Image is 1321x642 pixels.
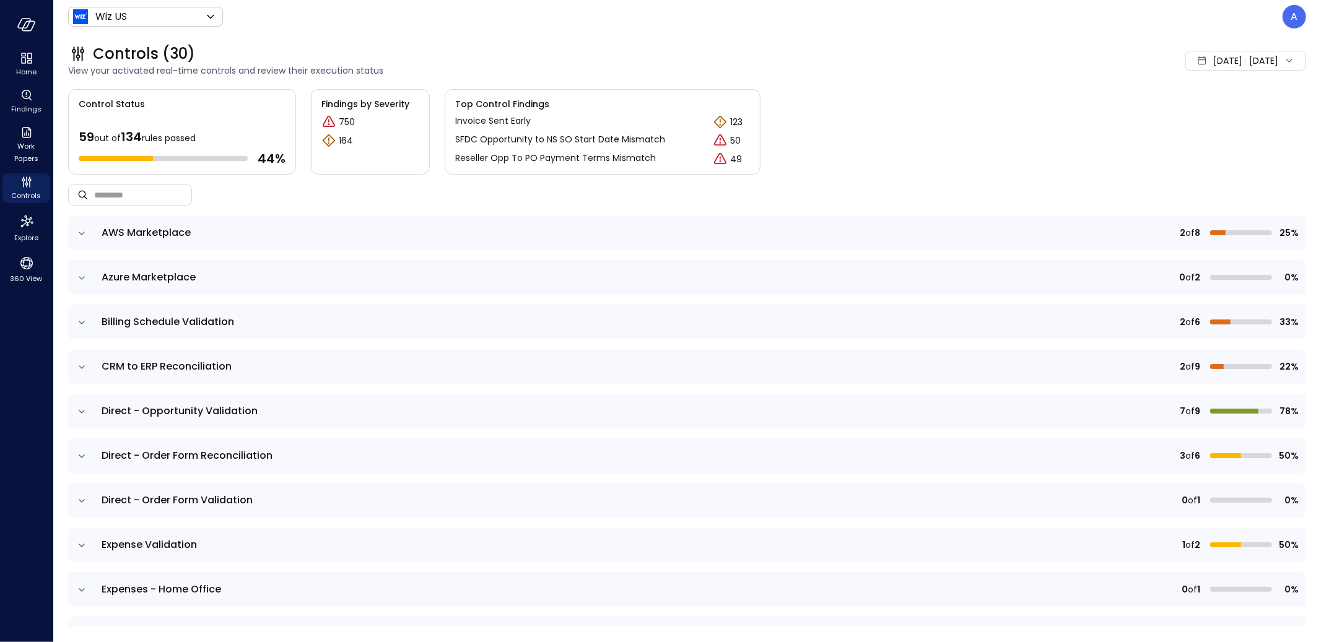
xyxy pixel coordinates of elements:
div: Warning [713,115,728,129]
span: rules passed [142,132,196,144]
span: Expenses - Local Transportation [102,627,264,641]
span: of [1185,271,1195,284]
button: expand row [76,584,88,596]
span: Top Control Findings [455,97,750,111]
span: 360 View [11,272,43,285]
p: 49 [730,153,742,166]
button: expand row [76,361,88,373]
span: Direct - Order Form Validation [102,493,253,507]
span: of [1185,315,1195,329]
button: expand row [76,406,88,418]
span: 1 [1182,538,1185,552]
span: of [1188,493,1197,507]
span: 78% [1277,404,1299,418]
img: Icon [73,9,88,24]
p: 123 [730,116,743,129]
span: 7 [1180,404,1185,418]
button: expand row [76,539,88,552]
span: 3 [1180,449,1185,462]
p: 164 [339,134,353,147]
span: Azure Marketplace [102,270,196,284]
span: View your activated real-time controls and review their execution status [68,64,964,77]
p: A [1291,9,1298,24]
span: of [1185,538,1195,552]
span: 44 % [258,150,286,167]
span: 8 [1195,226,1200,240]
span: 2 [1195,271,1200,284]
span: 9 [1195,404,1200,418]
span: 0% [1277,493,1299,507]
div: Home [2,50,50,79]
span: 25% [1277,226,1299,240]
div: Critical [713,133,728,148]
span: [DATE] [1213,54,1242,67]
span: 50% [1277,538,1299,552]
span: Findings [11,103,41,115]
div: Work Papers [2,124,50,166]
span: Direct - Order Form Reconciliation [102,448,272,462]
div: Critical [321,115,336,129]
span: out of [94,132,121,144]
button: expand row [76,495,88,507]
span: of [1188,583,1197,596]
span: Direct - Opportunity Validation [102,404,258,418]
span: CRM to ERP Reconciliation [102,359,232,373]
p: SFDC Opportunity to NS SO Start Date Mismatch [455,133,665,148]
span: 2 [1180,315,1185,329]
span: Controls (30) [93,44,195,64]
span: Expense Validation [102,537,197,552]
button: expand row [76,227,88,240]
div: Controls [2,173,50,203]
span: 2 [1195,538,1200,552]
span: 33% [1277,315,1299,329]
span: Expenses - Home Office [102,582,221,596]
span: 0 [1182,493,1188,507]
button: expand row [76,450,88,462]
span: Control Status [69,90,145,111]
span: 0 [1182,583,1188,596]
span: Billing Schedule Validation [102,314,234,329]
div: Findings [2,87,50,116]
p: Reseller Opp To PO Payment Terms Mismatch [455,152,656,167]
span: 59 [79,128,94,145]
span: 2 [1180,226,1185,240]
span: 6 [1195,315,1200,329]
span: 50% [1277,449,1299,462]
span: 22% [1277,360,1299,373]
span: 0% [1277,583,1299,596]
span: Controls [12,189,41,202]
span: of [1185,226,1195,240]
span: 134 [121,128,142,145]
p: Wiz US [95,9,127,24]
span: AWS Marketplace [102,225,191,240]
span: 9 [1195,360,1200,373]
span: 1 [1197,493,1200,507]
div: Assaf [1283,5,1306,28]
span: Work Papers [7,140,45,165]
div: Critical [713,152,728,167]
div: 360 View [2,253,50,286]
span: Findings by Severity [321,97,419,111]
span: 6 [1195,449,1200,462]
p: Invoice Sent Early [455,115,531,129]
span: of [1185,404,1195,418]
p: 750 [339,116,355,129]
button: expand row [76,316,88,329]
button: expand row [76,272,88,284]
span: 2 [1180,360,1185,373]
div: Warning [321,133,336,148]
span: 0% [1277,271,1299,284]
p: 50 [730,134,741,147]
span: Home [16,66,37,78]
span: 0 [1179,271,1185,284]
span: Explore [14,232,38,244]
span: of [1185,449,1195,462]
span: of [1185,360,1195,373]
div: Explore [2,210,50,245]
span: 1 [1197,583,1200,596]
